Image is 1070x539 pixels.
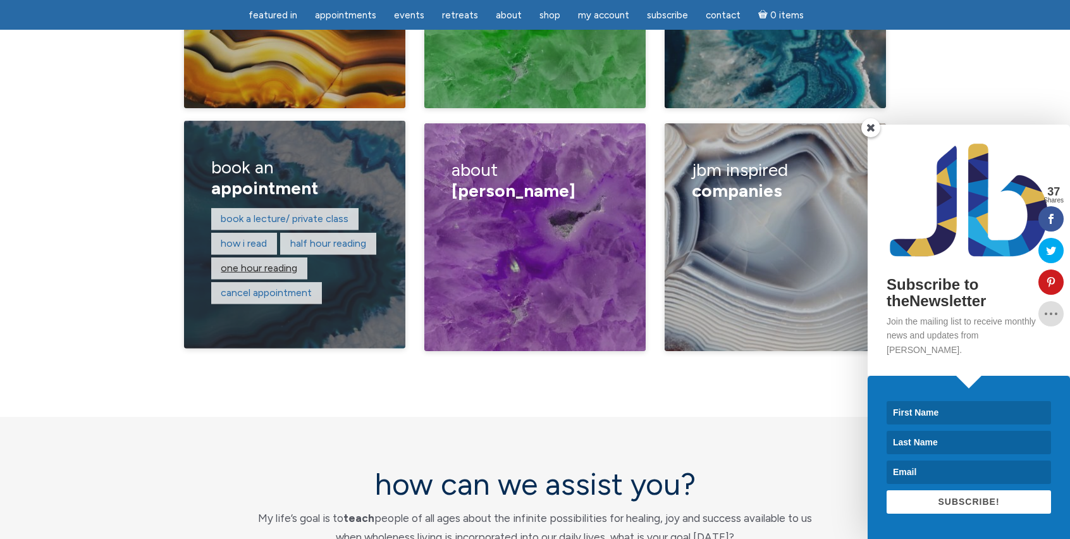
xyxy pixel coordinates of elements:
h2: how can we assist you? [244,468,826,501]
h3: book an [211,147,379,208]
h2: Subscribe to theNewsletter [887,276,1051,310]
input: First Name [887,401,1051,424]
a: Events [386,3,432,28]
a: About [488,3,529,28]
span: Events [394,9,424,21]
span: [PERSON_NAME] [452,180,575,201]
span: Contact [706,9,741,21]
a: Book a lecture/ private class [221,213,348,225]
input: Last Name [887,431,1051,454]
a: Half hour reading [290,237,366,249]
span: Appointments [315,9,376,21]
strong: teach [343,512,374,524]
a: Contact [698,3,748,28]
span: appointment [211,177,318,199]
span: Companies [692,180,782,201]
a: My Account [570,3,637,28]
a: How I read [221,237,267,249]
a: Retreats [434,3,486,28]
a: One hour reading [221,262,297,274]
a: Appointments [307,3,384,28]
h3: about [452,151,619,211]
a: Cancel appointment [221,287,312,299]
i: Cart [758,9,770,21]
a: Cart0 items [751,2,811,28]
a: featured in [241,3,305,28]
span: 37 [1043,186,1064,197]
p: Join the mailing list to receive monthly news and updates from [PERSON_NAME]. [887,314,1051,357]
span: My Account [578,9,629,21]
button: SUBSCRIBE! [887,490,1051,514]
input: Email [887,461,1051,484]
span: Shares [1043,197,1064,204]
span: 0 items [770,11,804,20]
span: Subscribe [647,9,688,21]
span: About [496,9,522,21]
span: SUBSCRIBE! [938,497,999,507]
a: Shop [532,3,568,28]
a: Subscribe [639,3,696,28]
span: Retreats [442,9,478,21]
span: featured in [249,9,297,21]
h3: jbm inspired [692,151,859,211]
span: Shop [539,9,560,21]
